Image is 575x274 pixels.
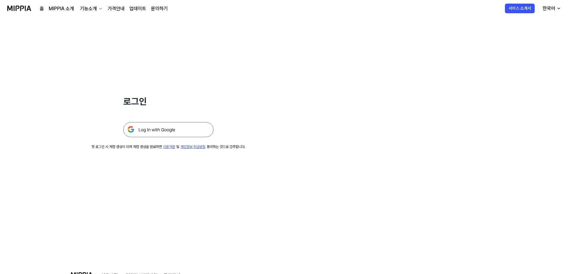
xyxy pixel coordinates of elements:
a: MIPPIA 소개 [49,5,74,12]
a: 개인정보 취급방침 [180,145,205,149]
h1: 로그인 [123,95,214,108]
button: 기능소개 [79,5,103,12]
button: 서비스 소개서 [505,4,535,13]
div: 기능소개 [79,5,98,12]
div: 한국어 [541,5,556,12]
a: 문의하기 [151,5,168,12]
a: 가격안내 [108,5,125,12]
a: 이용약관 [163,145,175,149]
img: 구글 로그인 버튼 [123,122,214,137]
div: 첫 로그인 시 계정 생성이 되며 계정 생성을 완료하면 및 동의하는 것으로 간주합니다. [91,144,245,149]
button: 한국어 [538,2,565,14]
a: 업데이트 [129,5,146,12]
a: 홈 [40,5,44,12]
